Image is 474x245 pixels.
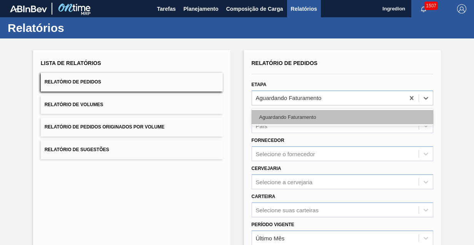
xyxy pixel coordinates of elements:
label: Período Vigente [252,222,294,227]
button: Relatório de Volumes [41,95,223,114]
label: Fornecedor [252,138,284,143]
label: Carteira [252,194,275,199]
button: Relatório de Sugestões [41,140,223,159]
span: Lista de Relatórios [41,60,101,66]
span: Relatório de Pedidos [252,60,318,66]
div: Selecione a cervejaria [256,178,313,185]
span: Relatório de Sugestões [45,147,109,152]
span: Relatório de Volumes [45,102,103,107]
div: Aguardando Faturamento [252,110,434,124]
div: País [256,123,267,129]
span: Relatório de Pedidos Originados por Volume [45,124,165,130]
label: Etapa [252,82,267,87]
span: Planejamento [184,4,219,13]
img: Logout [457,4,466,13]
button: Relatório de Pedidos [41,73,223,92]
span: 1507 [424,2,438,10]
label: Cervejaria [252,166,281,171]
img: TNhmsLtSVTkK8tSr43FrP2fwEKptu5GPRR3wAAAABJRU5ErkJggg== [10,5,47,12]
span: Relatórios [291,4,317,13]
span: Relatório de Pedidos [45,79,101,85]
span: Tarefas [157,4,176,13]
div: Selecione o fornecedor [256,151,315,157]
span: Composição de Carga [226,4,283,13]
button: Relatório de Pedidos Originados por Volume [41,118,223,137]
div: Selecione suas carteiras [256,207,319,213]
h1: Relatórios [8,23,144,32]
div: Último Mês [256,235,285,241]
button: Notificações [411,3,436,14]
